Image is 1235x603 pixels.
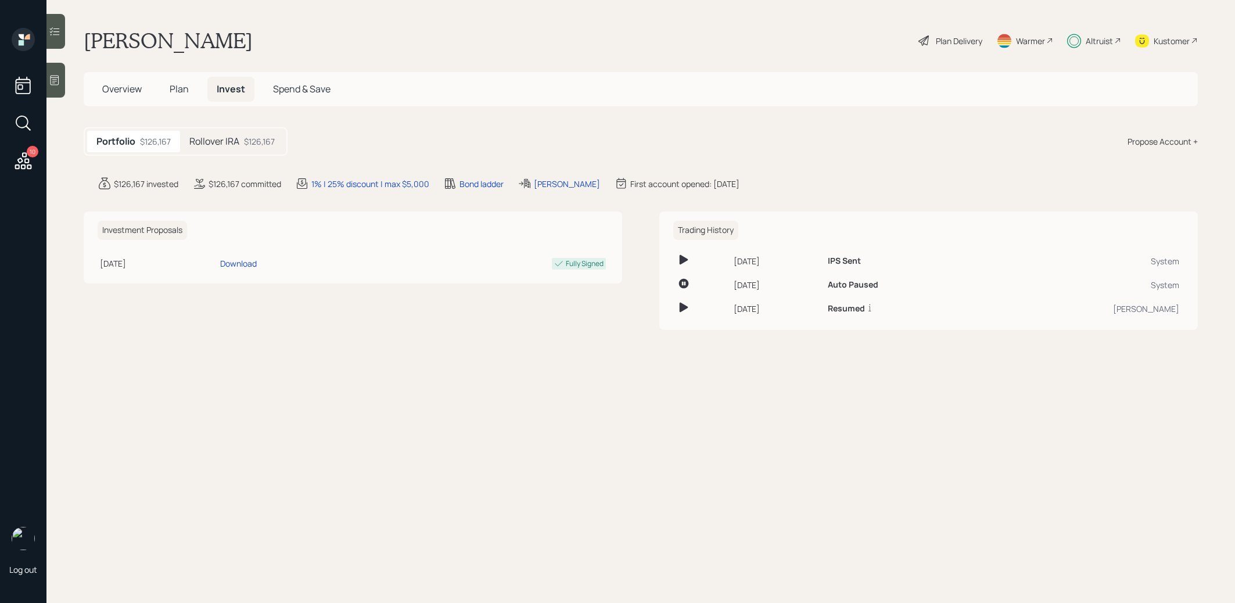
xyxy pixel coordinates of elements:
div: 10 [27,146,38,157]
div: System [988,279,1179,291]
h6: IPS Sent [828,256,861,266]
div: Warmer [1016,35,1045,47]
img: treva-nostdahl-headshot.png [12,527,35,550]
h5: Rollover IRA [189,136,239,147]
div: Propose Account + [1128,135,1198,148]
div: $126,167 invested [114,178,178,190]
div: $126,167 [244,135,275,148]
span: Spend & Save [273,82,331,95]
span: Invest [217,82,245,95]
div: [PERSON_NAME] [988,303,1179,315]
div: Bond ladder [459,178,504,190]
div: Kustomer [1154,35,1190,47]
div: [DATE] [100,257,216,270]
div: [DATE] [734,303,818,315]
h1: [PERSON_NAME] [84,28,253,53]
div: Download [220,257,257,270]
span: Plan [170,82,189,95]
div: Fully Signed [566,259,604,269]
div: Altruist [1086,35,1113,47]
div: System [988,255,1179,267]
h6: Trading History [673,221,738,240]
div: Log out [9,564,37,575]
div: First account opened: [DATE] [630,178,739,190]
div: Plan Delivery [936,35,982,47]
div: [DATE] [734,279,818,291]
h6: Resumed [828,304,865,314]
div: $126,167 [140,135,171,148]
div: 1% | 25% discount | max $5,000 [311,178,429,190]
div: $126,167 committed [209,178,281,190]
span: Overview [102,82,142,95]
h6: Investment Proposals [98,221,187,240]
h6: Auto Paused [828,280,878,290]
div: [PERSON_NAME] [534,178,600,190]
div: [DATE] [734,255,818,267]
h5: Portfolio [96,136,135,147]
